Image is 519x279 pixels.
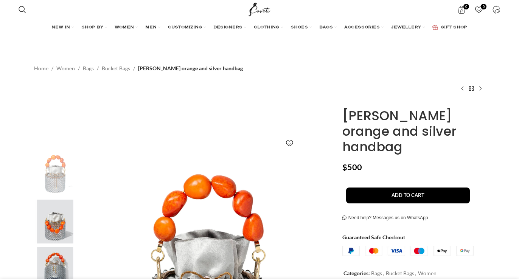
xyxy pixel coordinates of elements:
[481,4,486,9] span: 0
[391,20,425,35] a: JEWELLERY
[476,84,485,93] a: Next product
[342,215,428,221] a: Need help? Messages us on WhatsApp
[34,64,48,73] a: Home
[34,64,243,73] nav: Breadcrumb
[383,269,384,277] span: ,
[51,20,74,35] a: NEW IN
[319,25,333,31] span: BAGS
[15,2,30,17] a: Search
[471,2,487,17] a: 0
[342,162,347,172] span: $
[463,4,469,9] span: 0
[344,20,384,35] a: ACCESSORIES
[254,20,283,35] a: CLOTHING
[342,162,362,172] bdi: 500
[32,152,78,196] img: Celli orange and silver handbag Bags bags Coveti
[291,20,312,35] a: SHOES
[415,269,416,277] span: ,
[342,246,474,256] img: guaranteed-safe-checkout-bordered.j
[343,270,370,276] span: Categories:
[342,108,485,154] h1: [PERSON_NAME] orange and silver handbag
[83,64,94,73] a: Bags
[145,25,157,31] span: MEN
[454,2,469,17] a: 0
[213,20,246,35] a: DESIGNERS
[386,270,414,276] a: Bucket Bags
[81,20,107,35] a: SHOP BY
[145,20,160,35] a: MEN
[115,25,134,31] span: WOMEN
[418,270,437,276] a: Women
[254,25,279,31] span: CLOTHING
[51,25,70,31] span: NEW IN
[247,6,272,12] a: Site logo
[391,25,421,31] span: JEWELLERY
[344,25,380,31] span: ACCESSORIES
[56,64,75,73] a: Women
[432,25,438,30] img: GiftBag
[342,234,405,240] strong: Guaranteed Safe Checkout
[458,84,467,93] a: Previous product
[346,188,470,203] button: Add to cart
[441,25,467,31] span: GIFT SHOP
[138,64,243,73] span: [PERSON_NAME] orange and silver handbag
[432,20,467,35] a: GIFT SHOP
[471,2,487,17] div: My Wishlist
[115,20,138,35] a: WOMEN
[15,20,504,35] div: Main navigation
[32,200,78,244] img: Celli orange and silver handbag Bags bags Coveti
[213,25,242,31] span: DESIGNERS
[291,25,308,31] span: SHOES
[371,270,382,276] a: Bags
[168,25,202,31] span: CUSTOMIZING
[81,25,103,31] span: SHOP BY
[319,20,337,35] a: BAGS
[102,64,130,73] a: Bucket Bags
[168,20,206,35] a: CUSTOMIZING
